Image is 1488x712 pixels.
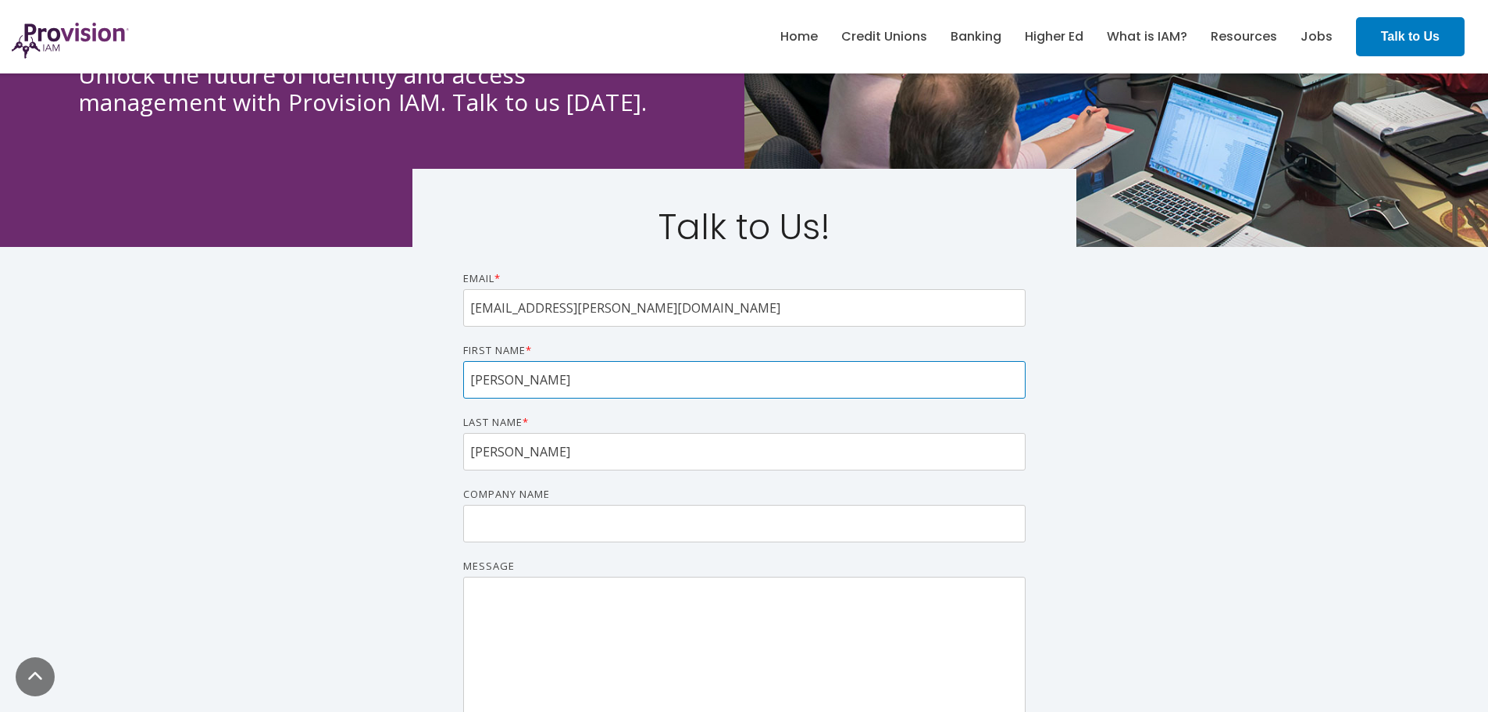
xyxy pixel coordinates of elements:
[1381,30,1440,43] strong: Talk to Us
[1301,23,1333,50] a: Jobs
[463,343,526,357] span: First name
[463,208,1026,247] h2: Talk to Us!
[463,415,523,429] span: Last name
[463,487,550,501] span: Company name
[78,59,647,118] span: Unlock the future of identity and access management with Provision IAM. Talk to us [DATE].
[1211,23,1277,50] a: Resources
[780,23,818,50] a: Home
[951,23,1001,50] a: Banking
[1356,17,1465,56] a: Talk to Us
[12,23,129,59] img: ProvisionIAM-Logo-Purple
[463,559,515,573] span: Message
[841,23,927,50] a: Credit Unions
[1107,23,1187,50] a: What is IAM?
[769,12,1344,62] nav: menu
[1025,23,1083,50] a: Higher Ed
[463,271,494,285] span: Email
